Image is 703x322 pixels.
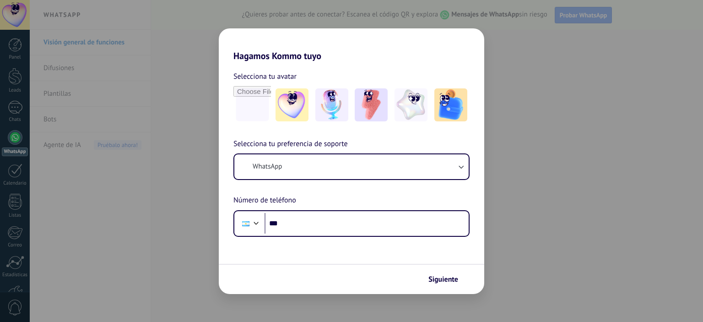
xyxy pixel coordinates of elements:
[315,88,348,121] img: -2.jpeg
[233,71,297,82] span: Selecciona tu avatar
[253,162,282,171] span: WhatsApp
[276,88,308,121] img: -1.jpeg
[233,195,296,207] span: Número de teléfono
[424,272,470,287] button: Siguiente
[355,88,388,121] img: -3.jpeg
[395,88,427,121] img: -4.jpeg
[434,88,467,121] img: -5.jpeg
[233,138,348,150] span: Selecciona tu preferencia de soporte
[428,276,458,283] span: Siguiente
[219,28,484,61] h2: Hagamos Kommo tuyo
[237,214,254,233] div: Argentina: + 54
[234,154,469,179] button: WhatsApp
